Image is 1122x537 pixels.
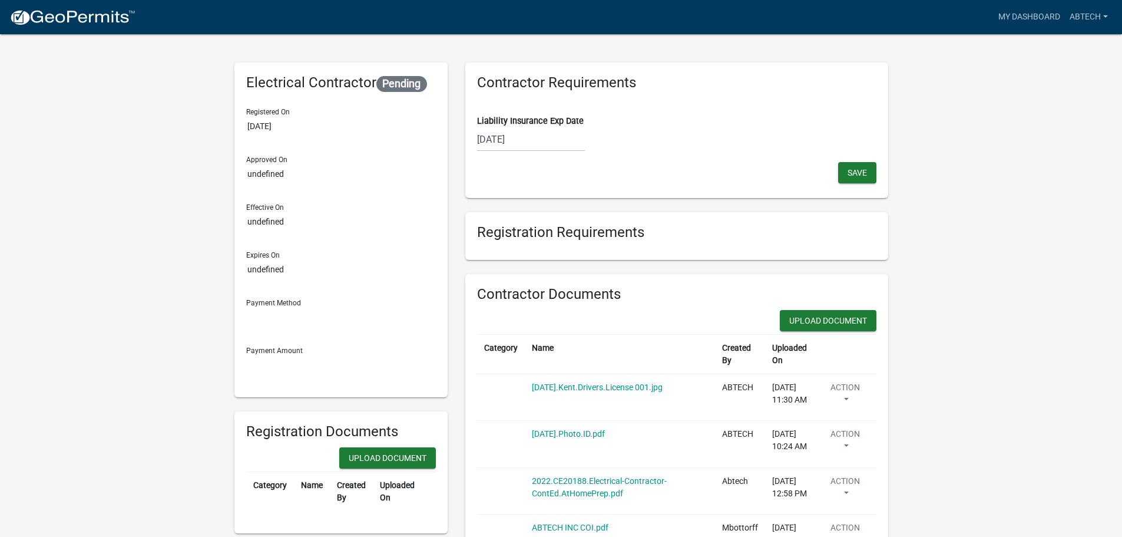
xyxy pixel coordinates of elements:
[246,472,294,511] th: Category
[339,447,436,472] wm-modal-confirm: New Document
[477,127,585,151] input: mm/dd/yyyy
[246,423,436,440] h6: Registration Documents
[477,224,876,241] h6: Registration Requirements
[821,381,869,411] button: Action
[780,310,876,331] button: Upload Document
[525,334,715,374] th: Name
[821,428,869,457] button: Action
[838,162,876,183] button: Save
[330,472,373,511] th: Created By
[477,334,525,374] th: Category
[532,429,605,439] a: [DATE].Photo.ID.pdf
[532,383,663,392] a: [DATE].Kent.Drivers.License 001.jpg
[765,374,814,421] td: [DATE] 11:30 AM
[373,472,422,511] th: Uploaded On
[477,286,876,303] h6: Contractor Documents
[294,472,330,511] th: Name
[848,168,867,177] span: Save
[532,523,608,532] a: ABTECH INC COI.pdf
[765,467,814,515] td: [DATE] 12:58 PM
[477,74,876,91] h6: Contractor Requirements
[1065,6,1113,28] a: ABTECH
[765,421,814,468] td: [DATE] 10:24 AM
[339,447,436,469] button: Upload Document
[765,334,814,374] th: Uploaded On
[715,467,765,515] td: Abtech
[780,310,876,334] wm-modal-confirm: New Document
[246,74,436,92] h6: Electrical Contractor
[532,476,667,498] a: 2022.CE20188.Electrical-Contractor-ContEd.AtHomePrep.pdf
[715,334,765,374] th: Created By
[477,117,584,126] label: Liability Insurance Exp Date
[994,6,1065,28] a: My Dashboard
[376,76,428,92] span: Pending
[715,374,765,421] td: ABTECH
[715,421,765,468] td: ABTECH
[821,475,869,505] button: Action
